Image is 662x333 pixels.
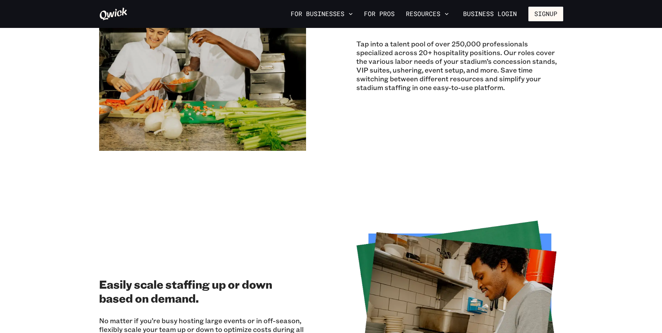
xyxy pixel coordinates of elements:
[361,8,397,20] a: For Pros
[356,0,563,28] h2: Access the largest range of roles for stadiums.
[403,8,452,20] button: Resources
[457,7,523,21] a: Business Login
[528,7,563,21] button: Signup
[99,277,306,305] h2: Easily scale staffing up or down based on demand.
[288,8,356,20] button: For Businesses
[356,39,563,92] p: Tap into a talent pool of over 250,000 professionals specialized across 20+ hospitality positions...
